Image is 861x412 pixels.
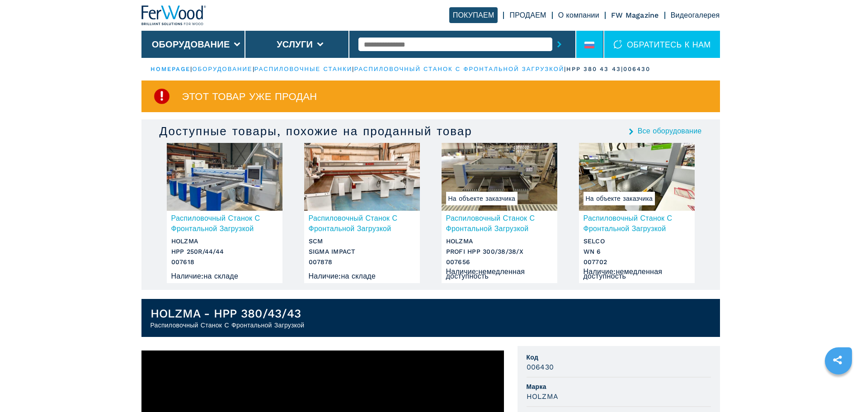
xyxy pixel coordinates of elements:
a: Распиловочный Станок С Фронтальной Загрузкой HOLZMA HPP 250R/44/44Распиловочный Станок С Фронталь... [167,143,282,283]
h3: HOLZMA HPP 250R/44/44 007618 [171,236,278,267]
div: Наличие : на складе [309,274,415,279]
a: Распиловочный Станок С Фронтальной Загрузкой HOLZMA PROFI HPP 300/38/38/XНа объекте заказчикаРасп... [442,143,557,283]
h3: Доступные товары, похожие на проданный товар [160,124,472,138]
h3: SELCO WN 6 007702 [583,236,690,267]
span: | [564,66,566,72]
h3: Распиловочный Станок С Фронтальной Загрузкой [309,213,415,234]
span: | [352,66,354,72]
h3: Распиловочный Станок С Фронтальной Загрузкой [583,213,690,234]
img: SoldProduct [153,87,171,105]
span: Этот товар уже продан [182,91,317,102]
h1: HOLZMA - HPP 380/43/43 [151,306,305,321]
a: распиловочный станок с фронтальной загрузкой [354,66,565,72]
h3: HOLZMA [527,391,559,402]
span: | [253,66,254,72]
h3: Распиловочный Станок С Фронтальной Загрузкой [446,213,553,234]
img: Ferwood [141,5,207,25]
a: Все оборудование [638,128,702,135]
h3: SCM SIGMA IMPACT 007878 [309,236,415,267]
p: 006430 [623,65,651,73]
a: ПРОДАЕМ [509,11,546,19]
a: Распиловочный Станок С Фронтальной Загрузкой SCM SIGMA IMPACTРаспиловочный Станок С Фронтальной З... [304,143,420,283]
a: ПОКУПАЕМ [449,7,498,23]
div: ОБРАТИТЕСЬ К НАМ [604,31,720,58]
a: sharethis [826,349,849,371]
img: Распиловочный Станок С Фронтальной Загрузкой SELCO WN 6 [579,143,695,211]
span: Код [527,353,711,362]
a: Распиловочный Станок С Фронтальной Загрузкой SELCO WN 6На объекте заказчикаРаспиловочный Станок С... [579,143,695,283]
a: О компании [558,11,599,19]
a: распиловочные станки [254,66,353,72]
button: submit-button [552,34,566,55]
img: ОБРАТИТЕСЬ К НАМ [613,40,622,49]
a: оборудование [193,66,253,72]
a: HOMEPAGE [151,66,191,72]
button: Услуги [277,39,313,50]
h3: Распиловочный Станок С Фронтальной Загрузкой [171,213,278,234]
img: Распиловочный Станок С Фронтальной Загрузкой HOLZMA PROFI HPP 300/38/38/X [442,143,557,211]
span: | [190,66,192,72]
span: На объекте заказчика [583,192,655,205]
iframe: Chat [823,371,854,405]
span: На объекте заказчика [446,192,518,205]
span: Марка [527,382,711,391]
div: Наличие : немедленная доступность [446,270,553,279]
div: Наличие : немедленная доступность [583,270,690,279]
img: Распиловочный Станок С Фронтальной Загрузкой HOLZMA HPP 250R/44/44 [167,143,282,211]
h3: 006430 [527,362,554,372]
h2: Распиловочный Станок С Фронтальной Загрузкой [151,321,305,330]
img: Распиловочный Станок С Фронтальной Загрузкой SCM SIGMA IMPACT [304,143,420,211]
a: FW Magazine [611,11,659,19]
a: Видеогалерея [671,11,720,19]
p: hpp 380 43 43 | [566,65,623,73]
button: Оборудование [152,39,230,50]
h3: HOLZMA PROFI HPP 300/38/38/X 007656 [446,236,553,267]
div: Наличие : на складе [171,274,278,279]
